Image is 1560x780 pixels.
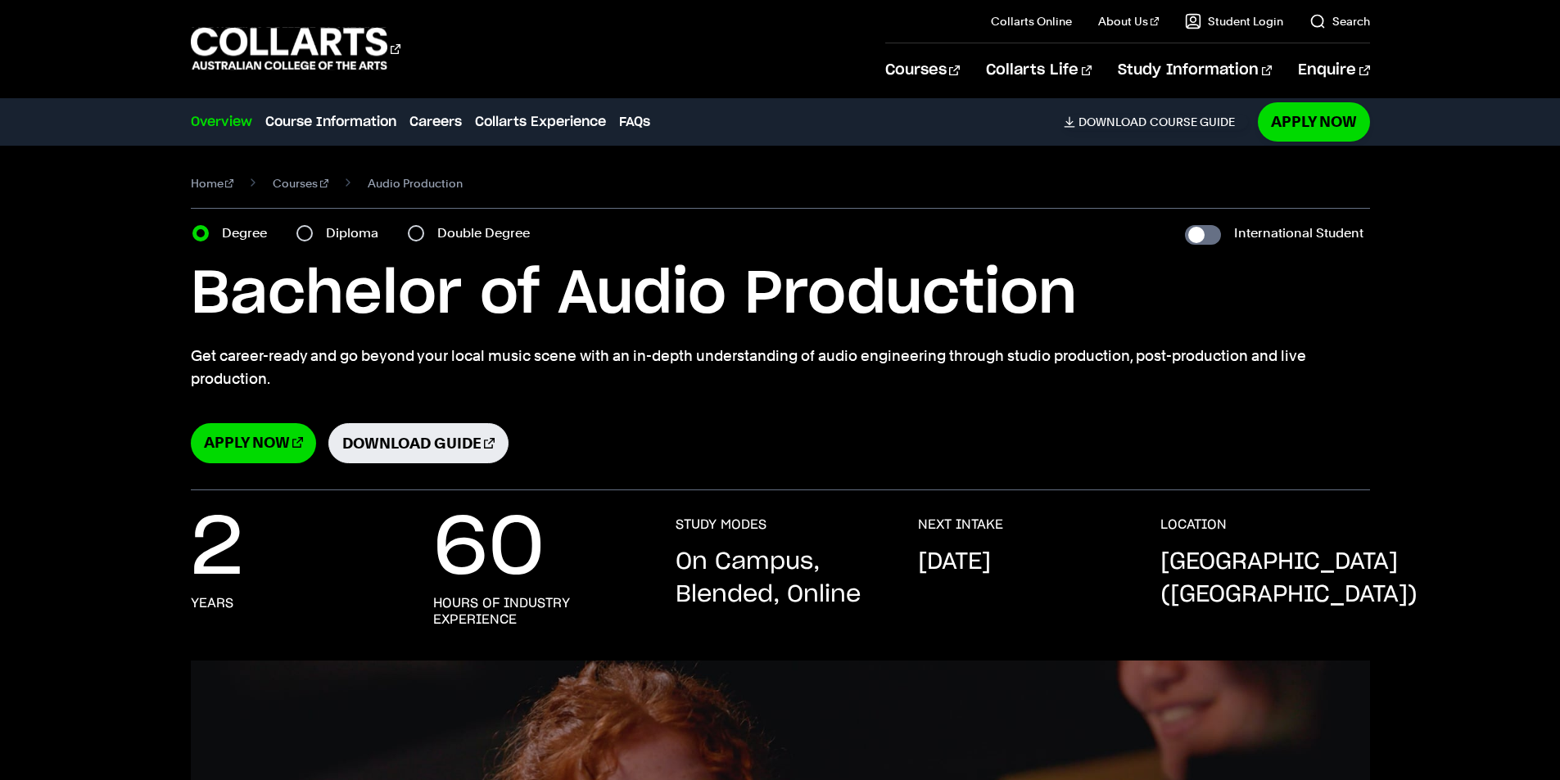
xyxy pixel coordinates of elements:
span: Download [1078,115,1146,129]
a: Search [1309,13,1370,29]
label: Double Degree [437,222,540,245]
a: Collarts Online [991,13,1072,29]
a: Enquire [1298,43,1369,97]
p: [DATE] [918,546,991,579]
h3: LOCATION [1160,516,1227,533]
a: DownloadCourse Guide [1064,115,1248,129]
a: Collarts Life [986,43,1092,97]
a: Apply Now [191,423,316,463]
div: Go to homepage [191,25,400,72]
span: Audio Production [368,172,463,195]
a: Careers [409,112,462,132]
a: Download Guide [328,423,509,463]
a: Student Login [1185,13,1283,29]
a: Courses [885,43,960,97]
h3: Years [191,595,233,611]
h3: Hours of Industry Experience [433,595,643,628]
h3: STUDY MODES [676,516,766,533]
p: 2 [191,516,243,582]
h1: Bachelor of Audio Production [191,258,1370,331]
a: Home [191,172,234,195]
p: [GEOGRAPHIC_DATA] ([GEOGRAPHIC_DATA]) [1160,546,1418,611]
p: 60 [433,516,545,582]
a: Overview [191,112,252,132]
a: Collarts Experience [475,112,606,132]
h3: NEXT INTAKE [918,516,1003,533]
a: Course Information [265,112,396,132]
a: About Us [1098,13,1159,29]
label: Diploma [326,222,388,245]
a: Study Information [1118,43,1272,97]
a: FAQs [619,112,650,132]
a: Courses [273,172,328,195]
a: Apply Now [1258,102,1370,141]
p: Get career-ready and go beyond your local music scene with an in-depth understanding of audio eng... [191,345,1370,390]
p: On Campus, Blended, Online [676,546,885,611]
label: Degree [222,222,277,245]
label: International Student [1234,222,1363,245]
